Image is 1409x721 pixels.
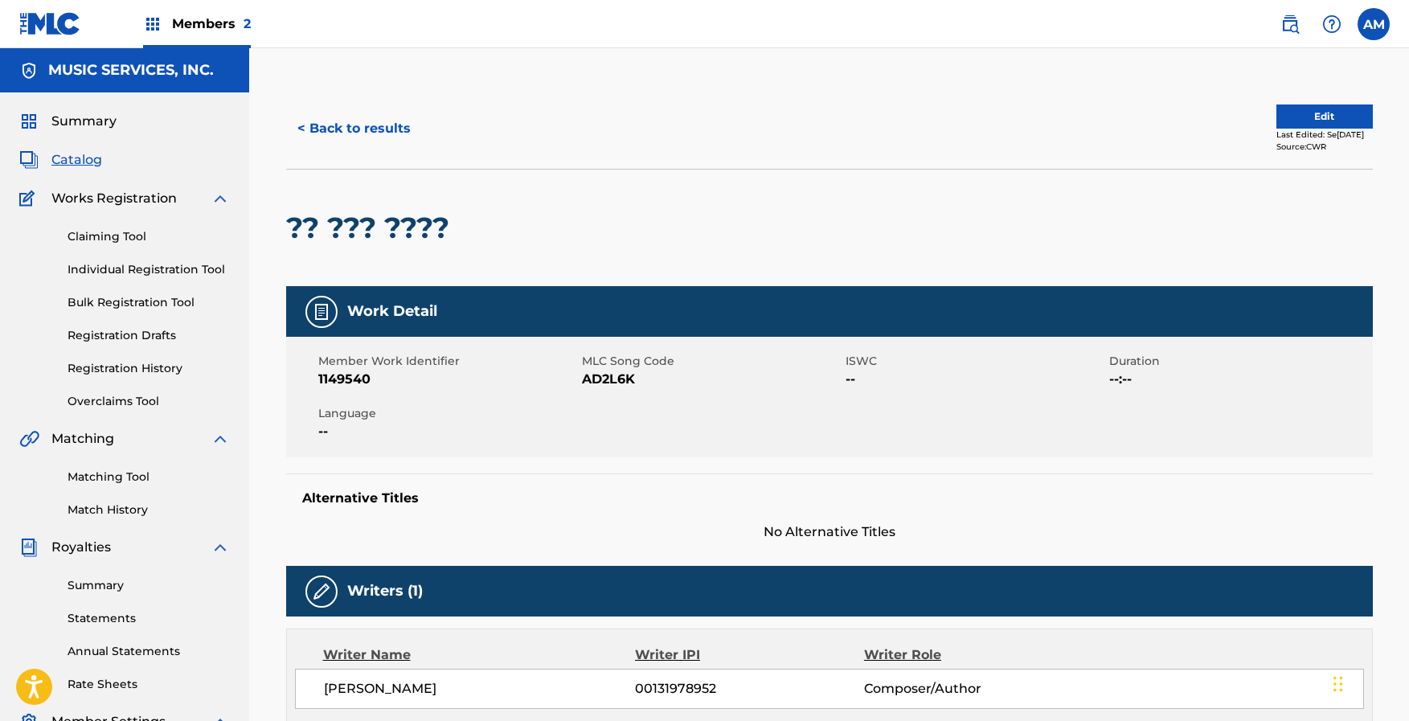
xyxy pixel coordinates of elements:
span: No Alternative Titles [286,522,1373,542]
span: Works Registration [51,189,177,208]
span: --:-- [1109,370,1369,389]
img: Catalog [19,150,39,170]
span: Member Work Identifier [318,353,578,370]
a: Bulk Registration Tool [68,294,230,311]
img: Accounts [19,61,39,80]
a: Rate Sheets [68,676,230,693]
img: Top Rightsholders [143,14,162,34]
a: Overclaims Tool [68,393,230,410]
h5: MUSIC SERVICES, INC. [48,61,214,80]
img: expand [211,429,230,449]
span: Composer/Author [864,679,1072,698]
h5: Work Detail [347,302,437,321]
div: Writer Role [864,645,1072,665]
div: Writer Name [323,645,636,665]
h2: ?? ??? ???? [286,210,457,246]
span: 00131978952 [635,679,863,698]
div: User Menu [1358,8,1390,40]
div: Source: CWR [1276,141,1373,153]
div: Drag [1333,660,1343,708]
a: Matching Tool [68,469,230,485]
a: Registration History [68,360,230,377]
span: AD2L6K [582,370,842,389]
img: MLC Logo [19,12,81,35]
iframe: Resource Center [1364,473,1409,602]
img: Work Detail [312,302,331,322]
a: SummarySummary [19,112,117,131]
span: -- [846,370,1105,389]
h5: Writers (1) [347,582,423,600]
a: Public Search [1274,8,1306,40]
img: Works Registration [19,189,40,208]
img: Matching [19,429,39,449]
span: Matching [51,429,114,449]
span: Duration [1109,353,1369,370]
span: Members [172,14,251,33]
span: ISWC [846,353,1105,370]
a: Annual Statements [68,643,230,660]
a: Registration Drafts [68,327,230,344]
a: CatalogCatalog [19,150,102,170]
span: 2 [244,16,251,31]
span: [PERSON_NAME] [324,679,636,698]
div: Writer IPI [635,645,864,665]
img: expand [211,189,230,208]
span: Language [318,405,578,422]
span: Royalties [51,538,111,557]
span: Catalog [51,150,102,170]
img: Writers [312,582,331,601]
button: Edit [1276,104,1373,129]
a: Statements [68,610,230,627]
a: Claiming Tool [68,228,230,245]
div: Help [1316,8,1348,40]
img: help [1322,14,1341,34]
button: < Back to results [286,109,422,149]
img: search [1280,14,1300,34]
a: Match History [68,502,230,518]
span: Summary [51,112,117,131]
a: Summary [68,577,230,594]
img: expand [211,538,230,557]
h5: Alternative Titles [302,490,1357,506]
img: Royalties [19,538,39,557]
img: Summary [19,112,39,131]
span: -- [318,422,578,441]
a: Individual Registration Tool [68,261,230,278]
span: MLC Song Code [582,353,842,370]
iframe: Chat Widget [1329,644,1409,721]
div: Last Edited: Se[DATE] [1276,129,1373,141]
span: 1149540 [318,370,578,389]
